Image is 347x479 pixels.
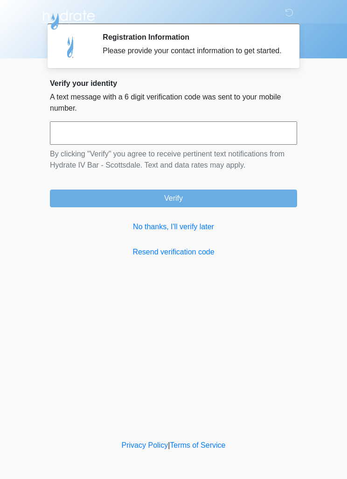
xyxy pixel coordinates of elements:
p: By clicking "Verify" you agree to receive pertinent text notifications from Hydrate IV Bar - Scot... [50,148,297,171]
div: Please provide your contact information to get started. [103,45,283,56]
img: Agent Avatar [57,33,85,61]
a: No thanks, I'll verify later [50,221,297,232]
img: Hydrate IV Bar - Scottsdale Logo [41,7,97,30]
h2: Verify your identity [50,79,297,88]
p: A text message with a 6 digit verification code was sent to your mobile number. [50,92,297,114]
a: Resend verification code [50,247,297,258]
button: Verify [50,190,297,207]
a: | [168,441,170,449]
a: Privacy Policy [122,441,168,449]
a: Terms of Service [170,441,225,449]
